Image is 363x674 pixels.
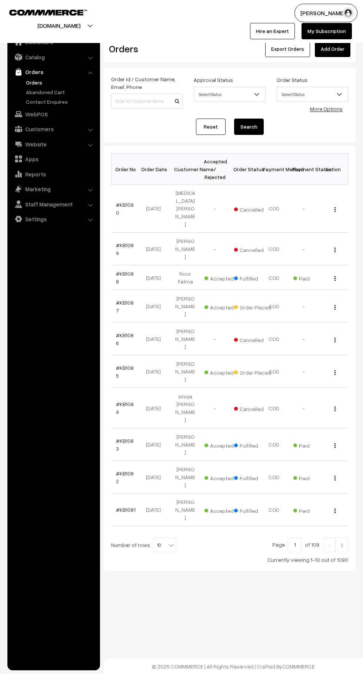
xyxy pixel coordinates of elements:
[302,23,352,39] a: My Subscription
[170,265,200,290] td: Noor Fatma
[234,334,271,344] span: Cancelled
[334,406,336,411] img: Menu
[170,355,200,388] td: [PERSON_NAME]
[170,185,200,233] td: [MEDICAL_DATA][PERSON_NAME]
[141,388,170,428] td: [DATE]
[259,265,289,290] td: COD
[234,273,271,282] span: Fulfilled
[334,248,336,252] img: Menu
[9,167,97,181] a: Reports
[204,273,242,282] span: Accepted
[9,65,97,79] a: Orders
[194,87,265,102] span: Select Status
[250,23,295,39] a: Hire an Expert
[9,152,97,166] a: Apps
[111,75,183,91] label: Order Id / Customer Name, Email, Phone
[259,233,289,265] td: COD
[234,244,271,254] span: Cancelled
[9,197,97,211] a: Staff Management
[234,505,271,515] span: Fulfilled
[141,154,170,185] th: Order Date
[200,185,230,233] td: -
[141,233,170,265] td: [DATE]
[24,79,97,86] a: Orders
[170,154,200,185] th: Customer Name
[141,461,170,494] td: [DATE]
[204,440,242,449] span: Accepted
[116,332,134,346] a: #KB1086
[272,541,285,548] span: Page
[154,538,176,552] span: 10
[289,154,319,185] th: Payment Status
[170,290,200,323] td: [PERSON_NAME]
[154,537,176,552] span: 10
[194,76,233,84] label: Approval Status
[289,388,319,428] td: -
[234,204,271,213] span: Cancelled
[111,556,348,564] div: Currently viewing 1-10 out of 1090
[234,472,271,482] span: Fulfilled
[9,122,97,136] a: Customers
[104,659,363,674] footer: © 2025 COMMMERCE | All Rights Reserved | Crafted By
[116,438,134,452] a: #KB1083
[141,494,170,526] td: [DATE]
[326,543,333,548] img: Left
[234,367,271,376] span: Order Placed
[9,137,97,151] a: Website
[204,472,242,482] span: Accepted
[24,98,97,106] a: Contact Enquires
[111,154,141,185] th: Order No
[116,299,134,313] a: #KB1087
[259,355,289,388] td: COD
[141,265,170,290] td: [DATE]
[204,302,242,311] span: Accepted
[11,16,106,35] button: [DOMAIN_NAME]
[310,106,343,112] a: More Options
[141,355,170,388] td: [DATE]
[116,470,134,484] a: #KB1082
[24,88,97,96] a: Abandoned Cart
[170,388,200,428] td: sinuja [PERSON_NAME]
[116,401,134,415] a: #KB1084
[289,323,319,355] td: -
[170,428,200,461] td: [PERSON_NAME]
[200,154,230,185] th: Accepted / Rejected
[234,119,264,135] button: Search
[289,185,319,233] td: -
[343,7,354,19] img: user
[293,505,330,515] span: Paid
[170,494,200,526] td: [PERSON_NAME]
[259,388,289,428] td: COD
[294,4,357,22] button: [PERSON_NAME]…
[315,41,350,57] a: Add Order
[339,543,345,548] img: Right
[111,541,150,549] span: Number of rows
[204,367,242,376] span: Accepted
[230,154,259,185] th: Order Status
[9,107,97,121] a: WebPOS
[289,233,319,265] td: -
[259,290,289,323] td: COD
[9,7,74,16] a: COMMMERCE
[305,541,319,548] span: of 109
[334,338,336,342] img: Menu
[116,242,134,256] a: #KB1089
[259,428,289,461] td: COD
[194,88,265,101] span: Select Status
[109,43,182,54] h2: Orders
[141,428,170,461] td: [DATE]
[170,323,200,355] td: [PERSON_NAME]
[334,443,336,448] img: Menu
[196,119,226,135] a: Reset
[293,472,330,482] span: Paid
[293,273,330,282] span: Paid
[277,87,348,102] span: Select Status
[259,323,289,355] td: COD
[234,302,271,311] span: Order Placed
[111,94,183,109] input: Order Id / Customer Name / Customer Email / Customer Phone
[9,212,97,226] a: Settings
[334,508,336,513] img: Menu
[170,233,200,265] td: [PERSON_NAME]
[289,355,319,388] td: -
[9,10,87,15] img: COMMMERCE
